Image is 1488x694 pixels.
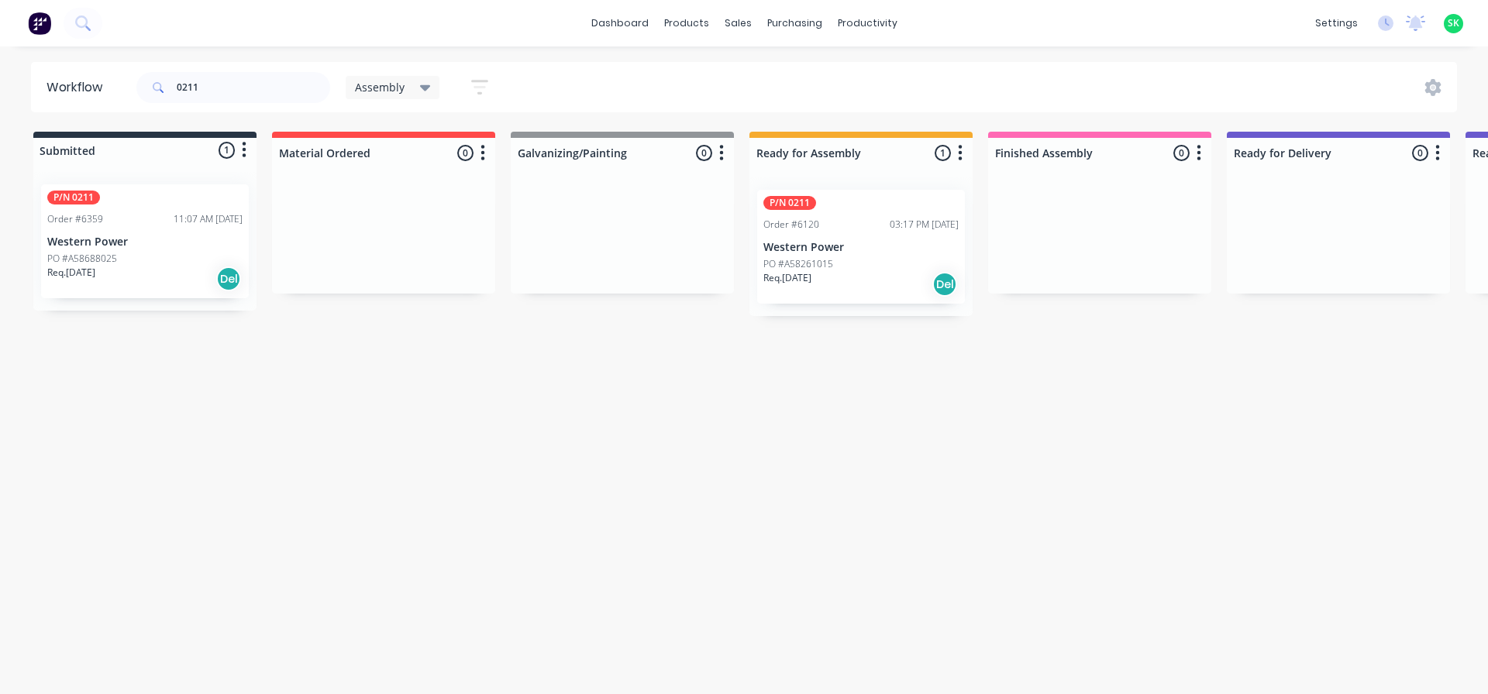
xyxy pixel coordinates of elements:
div: Del [216,266,241,291]
div: Workflow [46,78,110,97]
a: dashboard [584,12,656,35]
p: PO #A58261015 [763,257,833,271]
p: PO #A58688025 [47,252,117,266]
input: Search for orders... [177,72,330,103]
div: productivity [830,12,905,35]
div: P/N 0211Order #612003:17 PM [DATE]Western PowerPO #A58261015Req.[DATE]Del [757,190,965,304]
div: 11:07 AM [DATE] [174,212,243,226]
p: Req. [DATE] [47,266,95,280]
div: P/N 0211 [763,196,816,210]
div: P/N 0211 [47,191,100,204]
div: Order #6359 [47,212,103,226]
div: settings [1307,12,1366,35]
div: P/N 0211Order #635911:07 AM [DATE]Western PowerPO #A58688025Req.[DATE]Del [41,184,249,298]
div: 03:17 PM [DATE] [890,218,959,232]
img: Factory [28,12,51,35]
div: Order #6120 [763,218,819,232]
p: Western Power [763,241,959,254]
div: sales [717,12,759,35]
p: Req. [DATE] [763,271,811,285]
span: Assembly [355,79,405,95]
div: Del [932,272,957,297]
div: purchasing [759,12,830,35]
span: SK [1448,16,1459,30]
div: products [656,12,717,35]
p: Western Power [47,235,243,249]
